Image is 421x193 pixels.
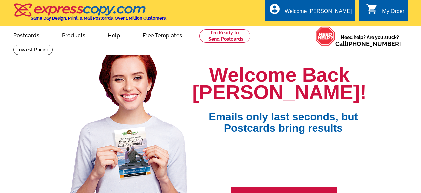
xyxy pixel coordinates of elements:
[3,27,50,43] a: Postcards
[31,16,167,21] h4: Same Day Design, Print, & Mail Postcards. Over 1 Million Customers.
[97,27,131,43] a: Help
[366,3,378,15] i: shopping_cart
[269,3,281,15] i: account_circle
[51,27,96,43] a: Products
[316,26,335,46] img: help
[335,34,404,47] span: Need help? Are you stuck?
[347,40,401,47] a: [PHONE_NUMBER]
[13,8,167,21] a: Same Day Design, Print, & Mail Postcards. Over 1 Million Customers.
[382,8,404,18] div: My Order
[335,40,401,47] span: Call
[366,7,404,16] a: shopping_cart My Order
[192,66,366,101] h1: Welcome Back [PERSON_NAME]!
[285,8,352,18] div: Welcome [PERSON_NAME]
[200,101,366,134] span: Emails only last seconds, but Postcards bring results
[132,27,193,43] a: Free Templates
